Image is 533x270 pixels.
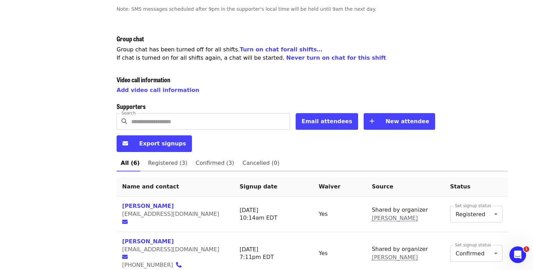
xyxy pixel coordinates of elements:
[122,246,219,253] span: [EMAIL_ADDRESS][DOMAIN_NAME]
[131,113,290,130] input: Search
[455,204,491,208] label: Set signup status
[122,262,173,268] span: [PHONE_NUMBER]
[122,219,128,225] i: envelope icon
[122,203,174,209] a: [PERSON_NAME]
[139,140,186,147] span: Export signups
[366,197,445,232] td: Shared by organizer
[524,246,529,252] span: 1
[313,177,366,197] th: Waiver
[372,253,439,262] span: Recruited by organizer Sue Plummer
[117,75,170,84] span: Video call information
[450,183,471,190] span: Status
[450,245,502,262] div: Confirmed
[509,246,526,263] iframe: Intercom live chat
[234,197,313,232] td: [DATE] 10:14am EDT
[372,214,439,222] span: Recruited by organizer Sue Plummer
[122,238,174,245] a: [PERSON_NAME]
[122,211,219,217] span: [EMAIL_ADDRESS][DOMAIN_NAME]
[450,206,502,222] div: Registered
[122,254,132,260] a: envelope icon
[366,177,445,197] th: Source
[286,54,386,62] button: Never turn on chat for this shift
[196,158,234,168] span: Confirmed (3)
[192,155,238,171] a: Confirmed (3)
[386,118,429,125] span: New attendee
[234,177,313,197] th: Signup date
[144,155,192,171] a: Registered (3)
[296,113,358,130] button: Email attendees
[122,140,128,147] i: envelope icon
[117,102,146,111] span: Supporters
[238,155,284,171] a: Cancelled (0)
[121,118,127,125] i: search icon
[148,158,187,168] span: Registered (3)
[313,197,366,232] td: Yes
[176,262,186,268] a: phone icon
[243,158,279,168] span: Cancelled (0)
[121,111,136,115] label: Search
[117,177,234,197] th: Name and contact
[117,135,192,152] button: Export signups
[117,46,386,61] span: Group chat has been turned off for all shifts . If chat is turned on for all shifts again, a chat...
[455,243,491,247] label: Set signup status
[122,219,132,225] a: envelope icon
[372,254,418,261] span: [PERSON_NAME]
[121,158,140,168] span: All (6)
[240,46,322,53] a: Turn on chat forall shifts…
[302,118,352,125] span: Email attendees
[117,87,199,93] a: Add video call information
[117,6,377,12] span: Note: SMS messages scheduled after 9pm in the supporter's local time will be held until 9am the n...
[372,215,418,221] span: [PERSON_NAME]
[117,155,144,171] a: All (6)
[364,113,435,130] button: New attendee
[122,254,128,260] i: envelope icon
[117,34,144,43] span: Group chat
[370,118,374,125] i: plus icon
[176,262,181,268] i: phone icon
